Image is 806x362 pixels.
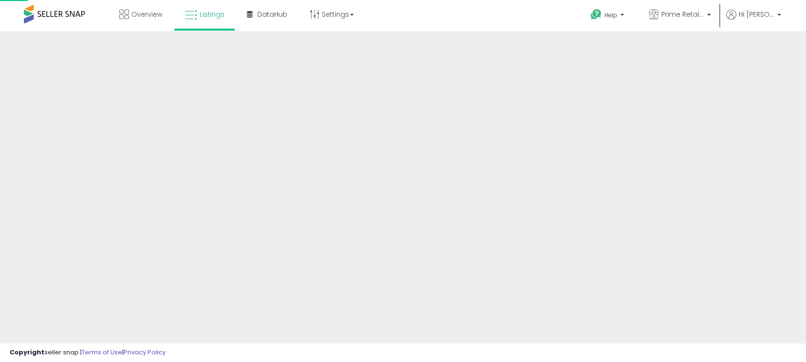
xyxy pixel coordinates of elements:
[726,10,781,31] a: Hi [PERSON_NAME]
[10,348,44,357] strong: Copyright
[82,348,122,357] a: Terms of Use
[200,10,224,19] span: Listings
[583,1,634,31] a: Help
[661,10,704,19] span: Prime Retail Solution
[10,348,166,357] div: seller snap | |
[590,9,602,21] i: Get Help
[739,10,774,19] span: Hi [PERSON_NAME]
[124,348,166,357] a: Privacy Policy
[131,10,162,19] span: Overview
[257,10,287,19] span: DataHub
[604,11,617,19] span: Help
